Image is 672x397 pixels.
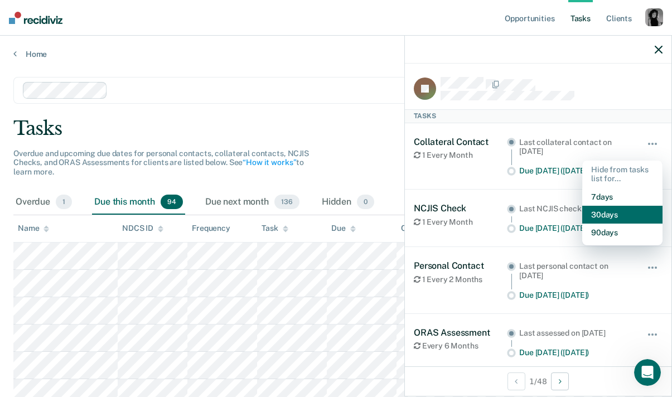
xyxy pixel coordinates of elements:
div: Collateral Contact [414,137,507,147]
div: 1 Every Month [414,217,507,227]
div: Overdue [13,190,74,215]
span: 94 [161,195,183,209]
div: Last NCJIS check on [DATE] [519,204,631,214]
div: Last personal contact on [DATE] [519,262,631,280]
div: NDCS ID [122,224,163,233]
div: Due [DATE] ([DATE]) [519,166,631,176]
div: Task [262,224,288,233]
div: ORAS Assessment [414,327,507,338]
div: 1 / 48 [405,366,671,396]
div: 1 Every 2 Months [414,275,507,284]
button: 30 days [582,206,663,224]
div: Hidden [320,190,376,215]
div: Due [DATE] ([DATE]) [519,291,631,300]
a: Home [13,49,659,59]
div: Personal Contact [414,260,507,271]
div: Due [DATE] ([DATE]) [519,348,631,357]
span: Overdue and upcoming due dates for personal contacts, collateral contacts, NCJIS Checks, and ORAS... [13,149,309,177]
div: Name [18,224,49,233]
span: 136 [274,195,299,209]
div: Due this month [92,190,185,215]
img: Recidiviz [9,12,62,24]
button: 90 days [582,224,663,241]
button: Previous Client [507,372,525,390]
div: Last collateral contact on [DATE] [519,138,631,157]
iframe: Intercom live chat [634,359,661,386]
div: Due [DATE] ([DATE]) [519,224,631,233]
div: Case Type [401,224,448,233]
div: Last assessed on [DATE] [519,328,631,338]
div: Due next month [203,190,302,215]
span: 1 [56,195,72,209]
div: NCJIS Check [414,203,507,214]
div: Hide from tasks list for... [582,161,663,188]
span: 0 [357,195,374,209]
a: “How it works” [243,158,296,167]
div: Every 6 Months [414,341,507,351]
div: Due [331,224,356,233]
div: Tasks [13,117,659,140]
button: 7 days [582,188,663,206]
button: Next Client [551,372,569,390]
div: Tasks [405,109,671,123]
div: 1 Every Month [414,151,507,160]
div: Frequency [192,224,230,233]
